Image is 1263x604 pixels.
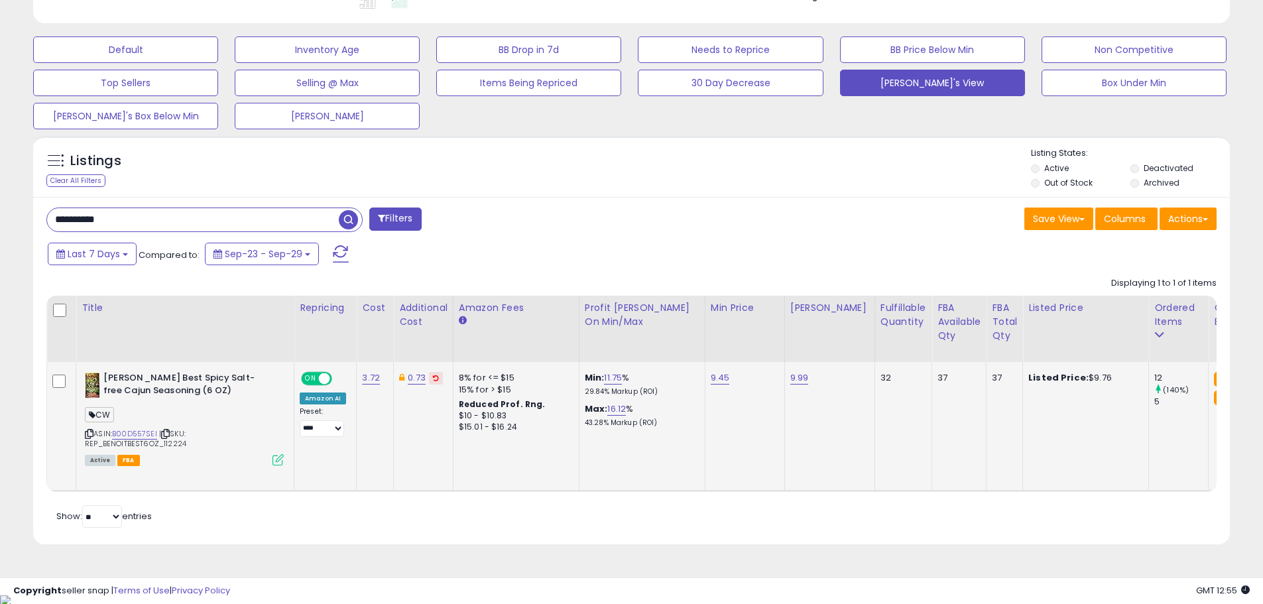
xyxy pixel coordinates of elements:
[85,372,100,398] img: 51Qb2RV9zIL._SL40_.jpg
[1028,372,1138,384] div: $9.76
[459,410,569,422] div: $10 - $10.83
[790,301,869,315] div: [PERSON_NAME]
[85,455,115,466] span: All listings currently available for purchase on Amazon
[459,398,546,410] b: Reduced Prof. Rng.
[369,208,421,231] button: Filters
[1214,372,1238,387] small: FBA
[225,247,302,261] span: Sep-23 - Sep-29
[330,373,351,385] span: OFF
[840,36,1025,63] button: BB Price Below Min
[1154,372,1208,384] div: 12
[585,372,695,396] div: %
[1042,36,1227,63] button: Non Competitive
[459,422,569,433] div: $15.01 - $16.24
[117,455,140,466] span: FBA
[1024,208,1093,230] button: Save View
[1042,70,1227,96] button: Box Under Min
[300,393,346,404] div: Amazon AI
[436,36,621,63] button: BB Drop in 7d
[585,402,608,415] b: Max:
[235,70,420,96] button: Selling @ Max
[880,301,926,329] div: Fulfillable Quantity
[362,301,388,315] div: Cost
[302,373,319,385] span: ON
[1196,584,1250,597] span: 2025-10-8 12:55 GMT
[85,428,186,448] span: | SKU: REP_BENOITBEST6OZ_112224
[13,584,62,597] strong: Copyright
[139,249,200,261] span: Compared to:
[56,510,152,522] span: Show: entries
[459,372,569,384] div: 8% for <= $15
[880,372,922,384] div: 32
[585,371,605,384] b: Min:
[85,372,284,464] div: ASIN:
[235,103,420,129] button: [PERSON_NAME]
[300,407,346,437] div: Preset:
[46,174,105,187] div: Clear All Filters
[399,301,448,329] div: Additional Cost
[992,301,1017,343] div: FBA Total Qty
[585,418,695,428] p: 43.28% Markup (ROI)
[711,301,779,315] div: Min Price
[1028,301,1143,315] div: Listed Price
[436,70,621,96] button: Items Being Repriced
[68,247,120,261] span: Last 7 Days
[112,428,157,440] a: B00D557SEI
[33,70,218,96] button: Top Sellers
[113,584,170,597] a: Terms of Use
[1111,277,1217,290] div: Displaying 1 to 1 of 1 items
[1028,371,1089,384] b: Listed Price:
[48,243,137,265] button: Last 7 Days
[1163,385,1189,395] small: (140%)
[638,36,823,63] button: Needs to Reprice
[607,402,626,416] a: 16.12
[300,301,351,315] div: Repricing
[205,243,319,265] button: Sep-23 - Sep-29
[638,70,823,96] button: 30 Day Decrease
[408,371,426,385] a: 0.73
[1044,162,1069,174] label: Active
[1214,391,1238,405] small: FBA
[840,70,1025,96] button: [PERSON_NAME]'s View
[1144,162,1193,174] label: Deactivated
[937,301,981,343] div: FBA Available Qty
[459,384,569,396] div: 15% for > $15
[1104,212,1146,225] span: Columns
[937,372,976,384] div: 37
[1154,396,1208,408] div: 5
[33,103,218,129] button: [PERSON_NAME]'s Box Below Min
[1095,208,1158,230] button: Columns
[70,152,121,170] h5: Listings
[235,36,420,63] button: Inventory Age
[1154,301,1203,329] div: Ordered Items
[85,407,114,422] span: CW
[790,371,809,385] a: 9.99
[13,585,230,597] div: seller snap | |
[82,301,288,315] div: Title
[579,296,705,362] th: The percentage added to the cost of goods (COGS) that forms the calculator for Min & Max prices.
[1031,147,1230,160] p: Listing States:
[992,372,1012,384] div: 37
[585,403,695,428] div: %
[585,387,695,396] p: 29.84% Markup (ROI)
[172,584,230,597] a: Privacy Policy
[33,36,218,63] button: Default
[1044,177,1093,188] label: Out of Stock
[459,315,467,327] small: Amazon Fees.
[604,371,622,385] a: 11.75
[1160,208,1217,230] button: Actions
[362,371,380,385] a: 3.72
[459,301,573,315] div: Amazon Fees
[1144,177,1179,188] label: Archived
[711,371,730,385] a: 9.45
[585,301,699,329] div: Profit [PERSON_NAME] on Min/Max
[103,372,265,400] b: [PERSON_NAME] Best Spicy Salt-free Cajun Seasoning (6 OZ)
